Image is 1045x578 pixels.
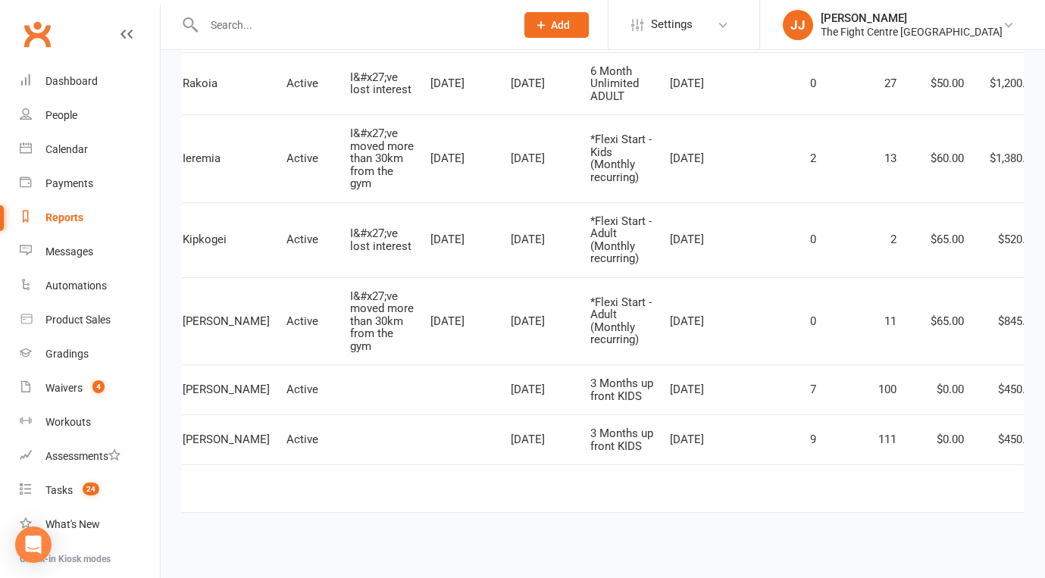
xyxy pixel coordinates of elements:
input: Search... [199,14,505,36]
span: [DATE] [511,433,545,446]
span: *Flexi Start - Adult (Monthly recurring) [590,214,652,266]
span: Active [286,383,318,396]
a: What's New [20,508,160,542]
div: Gradings [45,348,89,360]
span: Ieremia [183,152,221,165]
span: $65.00 [931,314,964,328]
div: Payments [45,177,93,189]
span: 11 [884,314,896,328]
span: 6 Month Unlimited ADULT [590,64,639,103]
span: $450.00 [998,383,1037,396]
div: The Fight Centre [GEOGRAPHIC_DATA] [821,25,1003,39]
span: [DATE] [670,314,704,328]
a: Waivers 4 [20,371,160,405]
span: Add [551,19,570,31]
a: People [20,98,160,133]
span: $520.00 [998,233,1037,246]
span: [DATE] [670,433,704,446]
div: Dashboard [45,75,98,87]
button: Add [524,12,589,38]
a: Product Sales [20,303,160,337]
span: $0.00 [937,433,964,446]
a: Clubworx [18,15,56,53]
span: $65.00 [931,233,964,246]
div: Waivers [45,382,83,394]
div: Assessments [45,450,120,462]
span: 24 [83,483,99,495]
span: [DATE] [511,383,545,396]
span: 0 [810,233,816,246]
span: 13 [884,152,896,165]
span: $1,200.00 [990,77,1037,90]
div: Calendar [45,143,88,155]
div: Reports [45,211,83,223]
span: [PERSON_NAME] [183,314,270,328]
a: Reports [20,201,160,235]
span: 2 [810,152,816,165]
span: $845.00 [998,314,1037,328]
span: [DATE] [670,233,704,246]
a: Automations [20,269,160,303]
span: [DATE] [670,152,704,165]
span: [DATE] [430,152,465,165]
span: I&#x27;ve lost interest [350,227,411,253]
a: Calendar [20,133,160,167]
div: What's New [45,518,100,530]
span: Settings [651,8,693,42]
span: Active [286,77,318,90]
span: Active [286,152,318,165]
span: Active [286,314,318,328]
span: $60.00 [931,152,964,165]
span: I&#x27;ve moved more than 30km from the gym [350,289,414,353]
span: [DATE] [670,383,704,396]
a: Workouts [20,405,160,439]
a: Gradings [20,337,160,371]
span: 0 [810,314,816,328]
span: Kipkogei [183,233,227,246]
span: [PERSON_NAME] [183,383,270,396]
span: Rakoia [183,77,217,90]
span: Active [286,233,318,246]
span: [DATE] [430,77,465,90]
span: [DATE] [670,77,704,90]
span: [DATE] [511,152,545,165]
a: Messages [20,235,160,269]
span: 111 [878,433,896,446]
span: $0.00 [937,383,964,396]
span: Active [286,433,318,446]
span: [PERSON_NAME] [183,433,270,446]
div: Workouts [45,416,91,428]
span: [DATE] [430,233,465,246]
div: People [45,109,77,121]
span: 100 [878,383,896,396]
span: 7 [810,383,816,396]
span: 3 Months up front KIDS [590,426,653,453]
span: I&#x27;ve lost interest [350,70,411,97]
div: [PERSON_NAME] [821,11,1003,25]
span: 4 [92,380,105,393]
span: $1,380.00 [990,152,1037,165]
div: JJ [783,10,813,40]
a: Dashboard [20,64,160,98]
span: I&#x27;ve moved more than 30km from the gym [350,127,414,190]
span: $450.00 [998,433,1037,446]
a: Assessments [20,439,160,473]
span: 2 [890,233,896,246]
span: 9 [810,433,816,446]
div: Product Sales [45,314,111,326]
span: 0 [810,77,816,90]
span: [DATE] [511,77,545,90]
span: 27 [884,77,896,90]
span: [DATE] [511,314,545,328]
a: Payments [20,167,160,201]
span: $50.00 [931,77,964,90]
a: Tasks 24 [20,473,160,508]
span: [DATE] [511,233,545,246]
div: Tasks [45,484,73,496]
span: [DATE] [430,314,465,328]
div: Automations [45,280,107,292]
div: Messages [45,245,93,258]
div: Open Intercom Messenger [15,526,52,563]
span: 3 Months up front KIDS [590,376,653,403]
span: *Flexi Start - Adult (Monthly recurring) [590,295,652,347]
